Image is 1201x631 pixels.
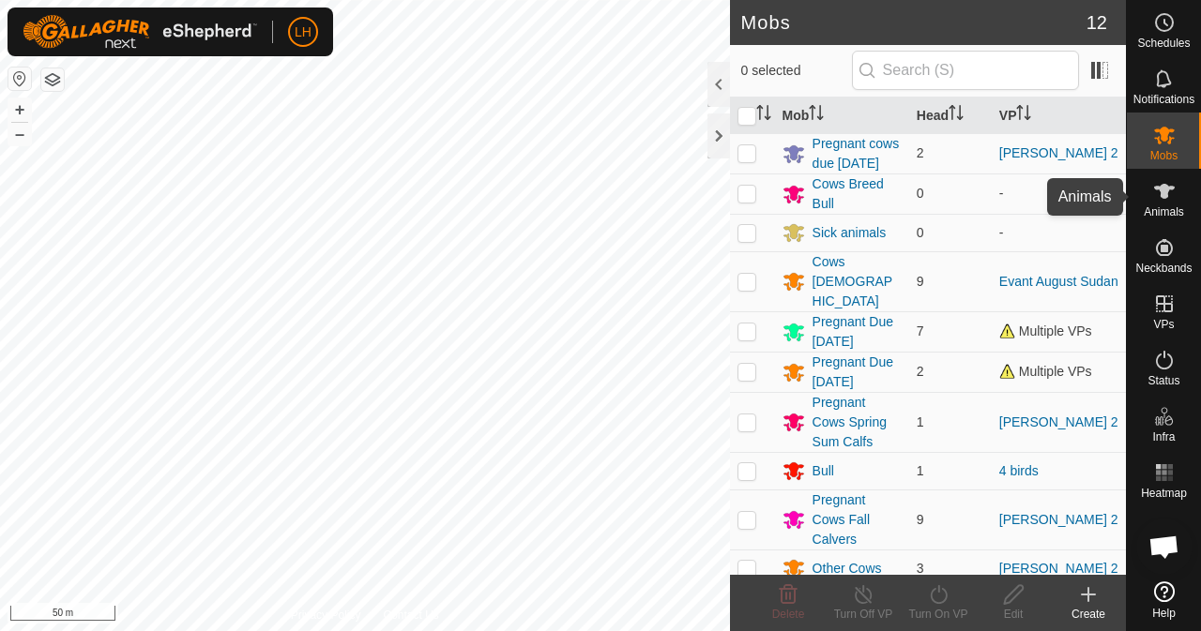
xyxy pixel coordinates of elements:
[1127,574,1201,626] a: Help
[813,461,834,481] div: Bull
[813,559,882,578] div: Other Cows
[917,145,924,160] span: 2
[999,274,1118,289] a: Evant August Sudan
[992,173,1126,214] td: -
[1136,518,1193,575] a: Open chat
[295,23,312,42] span: LH
[999,364,1092,379] span: Multiple VPs
[917,225,924,240] span: 0
[1150,150,1178,161] span: Mobs
[999,145,1118,160] a: [PERSON_NAME] 2
[813,174,902,214] div: Cows Breed Bull
[813,223,887,243] div: Sick animals
[41,68,64,91] button: Map Layers
[917,364,924,379] span: 2
[1051,606,1126,623] div: Create
[917,186,924,201] span: 0
[917,414,924,429] span: 1
[8,98,31,121] button: +
[1016,108,1031,123] p-sorticon: Activate to sort
[917,274,924,289] span: 9
[917,463,924,478] span: 1
[917,512,924,527] span: 9
[999,414,1118,429] a: [PERSON_NAME] 2
[999,463,1039,478] a: 4 birds
[1137,38,1190,49] span: Schedules
[976,606,1051,623] div: Edit
[813,490,902,549] div: Pregnant Cows Fall Calvers
[813,312,902,352] div: Pregnant Due [DATE]
[8,68,31,90] button: Reset Map
[909,98,992,134] th: Head
[901,606,976,623] div: Turn On VP
[775,98,909,134] th: Mob
[813,393,902,452] div: Pregnant Cows Spring Sum Calfs
[1087,8,1107,37] span: 12
[1133,94,1194,105] span: Notifications
[1135,263,1192,274] span: Neckbands
[756,108,771,123] p-sorticon: Activate to sort
[809,108,824,123] p-sorticon: Activate to sort
[813,134,902,173] div: Pregnant cows due [DATE]
[1152,608,1176,619] span: Help
[8,123,31,145] button: –
[1153,319,1174,330] span: VPs
[813,252,902,311] div: Cows [DEMOGRAPHIC_DATA]
[992,98,1126,134] th: VP
[826,606,901,623] div: Turn Off VP
[917,561,924,576] span: 3
[383,607,438,623] a: Contact Us
[23,15,257,49] img: Gallagher Logo
[741,61,852,81] span: 0 selected
[813,353,902,392] div: Pregnant Due [DATE]
[949,108,964,123] p-sorticon: Activate to sort
[917,323,924,338] span: 7
[999,323,1092,338] span: Multiple VPs
[1148,375,1179,386] span: Status
[852,51,1079,90] input: Search (S)
[291,607,361,623] a: Privacy Policy
[1144,206,1184,218] span: Animals
[992,214,1126,251] td: -
[1152,431,1175,443] span: Infra
[999,561,1118,576] a: [PERSON_NAME] 2
[1141,488,1187,499] span: Heatmap
[772,608,805,621] span: Delete
[741,11,1087,34] h2: Mobs
[999,512,1118,527] a: [PERSON_NAME] 2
